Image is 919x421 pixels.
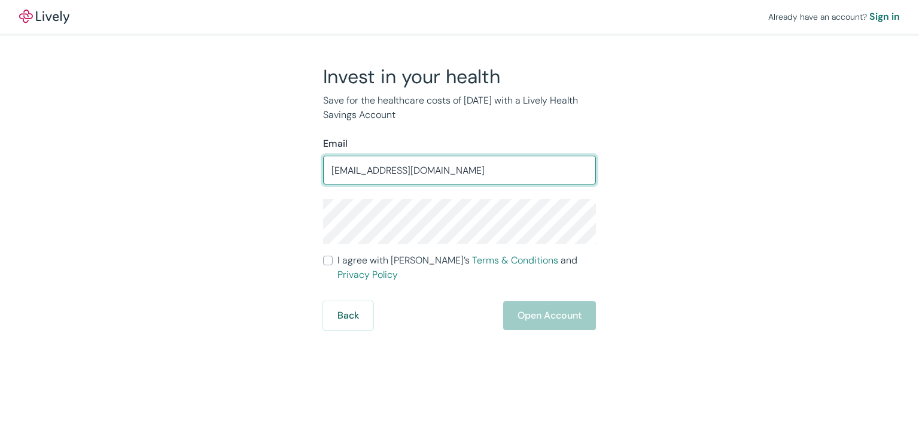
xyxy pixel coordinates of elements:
h2: Invest in your health [323,65,596,89]
img: Lively [19,10,69,24]
a: Sign in [869,10,900,24]
a: Terms & Conditions [472,254,558,266]
label: Email [323,137,348,151]
div: Already have an account? [768,10,900,24]
a: LivelyLively [19,10,69,24]
p: Save for the healthcare costs of [DATE] with a Lively Health Savings Account [323,93,596,122]
button: Back [323,301,373,330]
span: I agree with [PERSON_NAME]’s and [337,253,596,282]
a: Privacy Policy [337,268,398,281]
